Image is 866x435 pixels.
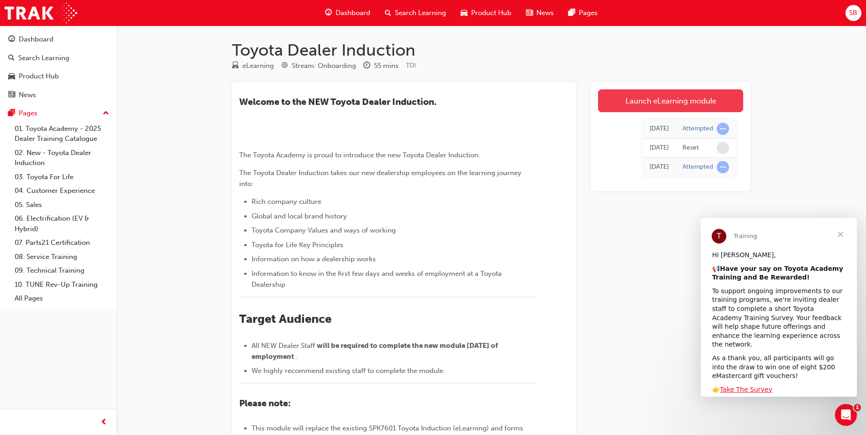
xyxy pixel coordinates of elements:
a: 09. Technical Training [11,264,113,278]
span: pages-icon [8,109,15,118]
a: 07. Parts21 Certification [11,236,113,250]
span: The Toyota Academy is proud to introduce the new Toyota Dealer Induction. [239,151,480,159]
span: Product Hub [471,8,511,18]
div: Dashboard [19,34,53,45]
span: car-icon [461,7,467,19]
span: search-icon [385,7,391,19]
a: 02. New - Toyota Dealer Induction [11,146,113,170]
span: clock-icon [363,62,370,70]
span: learningResourceType_ELEARNING-icon [232,62,239,70]
span: Information on how a dealership works [252,255,376,263]
span: learningRecordVerb_NONE-icon [717,142,729,154]
span: Dashboard [336,8,370,18]
div: Attempted [682,124,713,133]
div: Reset [682,144,699,152]
a: 06. Electrification (EV & Hybrid) [11,212,113,236]
span: The Toyota Dealer Induction takes our new dealership employees on the learning journey into: [239,169,523,188]
div: Attempted [682,163,713,171]
span: ​Welcome to the NEW Toyota Dealer Induction. [239,97,436,107]
a: Launch eLearning module [598,89,743,112]
div: Thu Sep 18 2025 15:26:35 GMT+1000 (Australian Eastern Standard Time) [650,162,669,172]
div: Stream: Onboarding [292,61,356,71]
a: 10. TUNE Rev-Up Training [11,278,113,292]
span: We highly recommend existing staff to complete the module. [252,367,445,375]
span: Toyota Company Values and ways of working [252,226,396,234]
div: Thu Sep 25 2025 13:21:22 GMT+1000 (Australian Eastern Standard Time) [650,143,669,153]
a: 01. Toyota Academy - 2025 Dealer Training Catalogue [11,122,113,146]
a: 04. Customer Experience [11,184,113,198]
span: SB [849,8,857,18]
span: Learning resource code [406,62,416,69]
div: Stream [281,60,356,72]
div: 55 mins [374,61,399,71]
button: Pages [4,105,113,122]
a: Search Learning [4,50,113,67]
div: News [19,90,36,100]
a: 03. Toyota For Life [11,170,113,184]
span: Global and local brand history [252,212,347,220]
span: . [296,352,298,361]
div: Pages [19,108,37,119]
div: eLearning [242,61,274,71]
span: pages-icon [568,7,575,19]
a: 08. Service Training [11,250,113,264]
span: news-icon [8,91,15,99]
span: will be required to complete the new module [DATE] of employment [252,342,499,361]
span: search-icon [8,54,15,62]
span: news-icon [526,7,533,19]
span: Search Learning [395,8,446,18]
iframe: Intercom live chat message [701,218,857,397]
h1: Toyota Dealer Induction [232,40,751,60]
a: pages-iconPages [561,4,605,22]
button: DashboardSearch LearningProduct HubNews [4,29,113,105]
span: Rich company culture [252,197,321,206]
a: All Pages [11,291,113,306]
button: SB [845,5,861,21]
a: news-iconNews [519,4,561,22]
span: News [536,8,554,18]
a: guage-iconDashboard [318,4,378,22]
span: guage-icon [325,7,332,19]
span: All NEW Dealer Staff [252,342,315,350]
iframe: Intercom live chat [835,404,857,426]
span: Please note: [239,398,291,409]
span: up-icon [103,108,109,119]
span: Information to know in the first few days and weeks of employment at a Toyota Dealership [252,269,504,289]
span: car-icon [8,72,15,81]
a: Dashboard [4,31,113,48]
span: guage-icon [8,36,15,44]
a: Product Hub [4,68,113,85]
div: Search Learning [18,53,69,63]
a: car-iconProduct Hub [453,4,519,22]
span: prev-icon [100,417,107,428]
div: Product Hub [19,71,59,82]
div: Duration [363,60,399,72]
img: Trak [5,3,77,23]
span: learningRecordVerb_ATTEMPT-icon [717,161,729,173]
span: learningRecordVerb_ATTEMPT-icon [717,123,729,135]
div: Type [232,60,274,72]
span: Target Audience [239,312,331,326]
a: 05. Sales [11,198,113,212]
a: News [4,87,113,104]
div: Thu Sep 25 2025 13:21:23 GMT+1000 (Australian Eastern Standard Time) [650,124,669,134]
span: target-icon [281,62,288,70]
span: Pages [579,8,598,18]
span: Toyota for Life Key Principles [252,241,343,249]
span: 1 [854,404,861,411]
a: search-iconSearch Learning [378,4,453,22]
